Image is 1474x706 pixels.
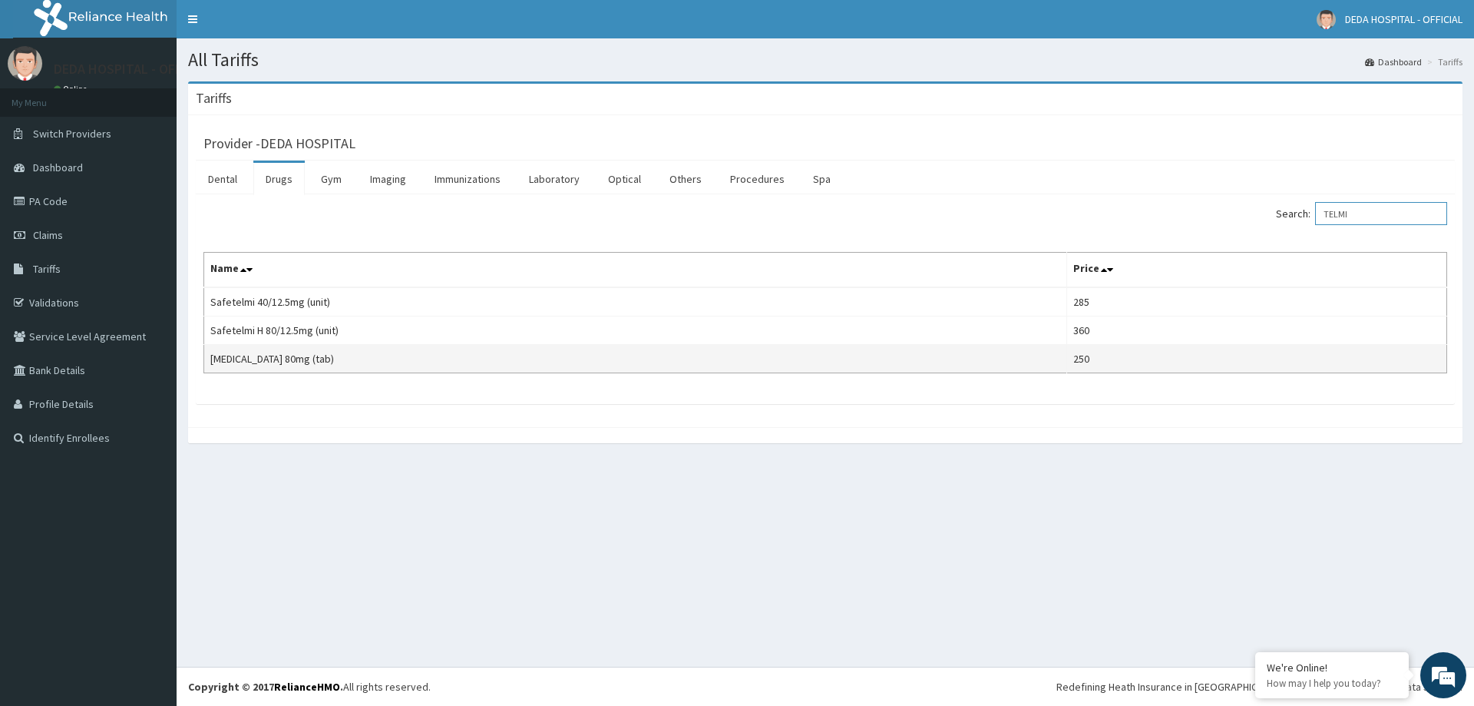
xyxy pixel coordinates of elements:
[252,8,289,45] div: Minimize live chat window
[1067,317,1447,345] td: 360
[89,194,212,349] span: We're online!
[177,667,1474,706] footer: All rights reserved.
[1267,661,1397,675] div: We're Online!
[1067,253,1447,288] th: Price
[517,163,592,195] a: Laboratory
[657,163,714,195] a: Others
[8,46,42,81] img: User Image
[253,163,305,195] a: Drugs
[33,262,61,276] span: Tariffs
[203,137,355,151] h3: Provider - DEDA HOSPITAL
[196,163,250,195] a: Dental
[1365,55,1422,68] a: Dashboard
[33,127,111,141] span: Switch Providers
[33,161,83,174] span: Dashboard
[1345,12,1462,26] span: DEDA HOSPITAL - OFFICIAL
[204,253,1067,288] th: Name
[188,50,1462,70] h1: All Tariffs
[1276,202,1447,225] label: Search:
[80,86,258,106] div: Chat with us now
[1067,345,1447,373] td: 250
[422,163,513,195] a: Immunizations
[204,287,1067,317] td: Safetelmi 40/12.5mg (unit)
[28,77,62,115] img: d_794563401_company_1708531726252_794563401
[309,163,354,195] a: Gym
[1267,677,1397,690] p: How may I help you today?
[718,163,797,195] a: Procedures
[596,163,653,195] a: Optical
[204,317,1067,345] td: Safetelmi H 80/12.5mg (unit)
[358,163,418,195] a: Imaging
[1056,679,1462,694] div: Redefining Heath Insurance in [GEOGRAPHIC_DATA] using Telemedicine and Data Science!
[8,419,292,473] textarea: Type your message and hit 'Enter'
[1317,10,1336,29] img: User Image
[54,84,91,94] a: Online
[1423,55,1462,68] li: Tariffs
[188,680,343,694] strong: Copyright © 2017 .
[801,163,843,195] a: Spa
[33,228,63,242] span: Claims
[196,91,232,105] h3: Tariffs
[204,345,1067,373] td: [MEDICAL_DATA] 80mg (tab)
[1067,287,1447,317] td: 285
[54,62,212,76] p: DEDA HOSPITAL - OFFICIAL
[1315,202,1447,225] input: Search:
[274,680,340,694] a: RelianceHMO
